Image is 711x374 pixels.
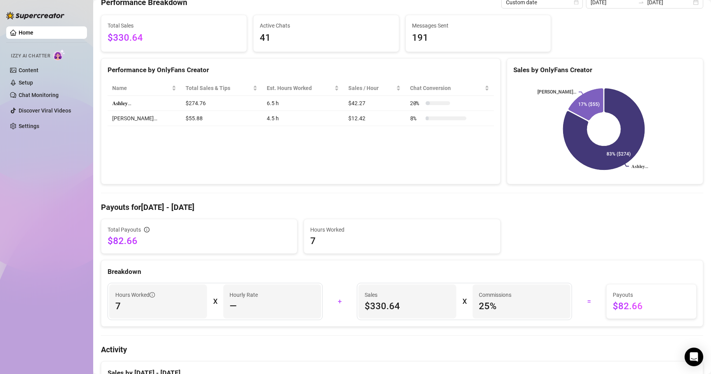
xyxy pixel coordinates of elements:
text: 𝐀𝐬𝐡𝐥𝐞𝐲… [631,164,648,169]
span: Messages Sent [412,21,545,30]
article: Commissions [479,291,511,299]
img: AI Chatter [53,49,65,61]
span: info-circle [144,227,150,232]
td: $55.88 [181,111,262,126]
th: Chat Conversion [405,81,494,96]
td: 6.5 h [262,96,344,111]
a: Setup [19,80,33,86]
a: Discover Viral Videos [19,107,71,114]
span: Name [112,84,170,92]
span: $82.66 [108,235,291,247]
img: logo-BBDzfeDw.svg [6,12,64,19]
span: Total Payouts [108,225,141,234]
span: Total Sales & Tips [186,84,251,92]
td: $12.42 [344,111,405,126]
div: Breakdown [108,267,697,277]
td: $274.76 [181,96,262,111]
th: Sales / Hour [344,81,405,96]
td: 𝐀𝐬𝐡𝐥𝐞𝐲… [108,96,181,111]
article: Hourly Rate [229,291,258,299]
span: 25 % [479,300,564,312]
a: Settings [19,123,39,129]
span: — [229,300,237,312]
span: 7 [310,235,494,247]
div: = [577,295,601,308]
h4: Payouts for [DATE] - [DATE] [101,202,703,213]
span: 7 [115,300,201,312]
span: Total Sales [108,21,240,30]
div: X [462,295,466,308]
span: 20 % [410,99,422,107]
a: Chat Monitoring [19,92,59,98]
span: Active Chats [260,21,393,30]
div: X [213,295,217,308]
span: $330.64 [365,300,450,312]
div: Performance by OnlyFans Creator [108,65,494,75]
span: 8 % [410,114,422,123]
span: 41 [260,31,393,45]
a: Content [19,67,38,73]
td: 4.5 h [262,111,344,126]
span: Hours Worked [115,291,155,299]
span: Sales [365,291,450,299]
td: $42.27 [344,96,405,111]
span: $330.64 [108,31,240,45]
div: Est. Hours Worked [267,84,333,92]
span: Hours Worked [310,225,494,234]
span: Sales / Hour [348,84,395,92]
span: $82.66 [613,300,690,312]
th: Total Sales & Tips [181,81,262,96]
th: Name [108,81,181,96]
span: 191 [412,31,545,45]
span: Chat Conversion [410,84,483,92]
a: Home [19,29,33,36]
div: + [327,295,352,308]
div: Sales by OnlyFans Creator [513,65,697,75]
text: [PERSON_NAME]… [537,89,576,95]
td: [PERSON_NAME]… [108,111,181,126]
h4: Activity [101,344,703,355]
span: Payouts [613,291,690,299]
span: Izzy AI Chatter [11,52,50,60]
div: Open Intercom Messenger [685,348,703,366]
span: info-circle [150,292,155,298]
